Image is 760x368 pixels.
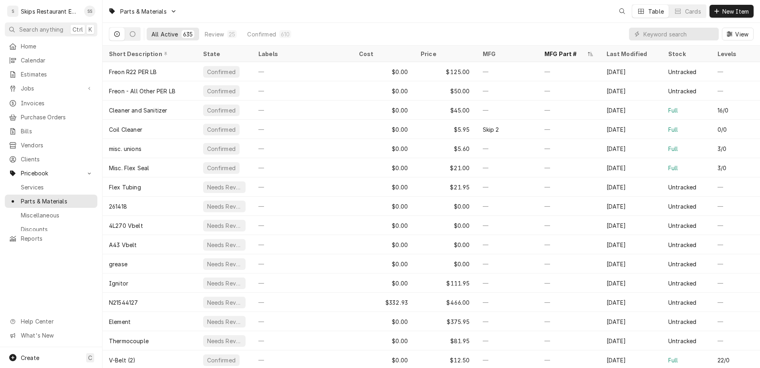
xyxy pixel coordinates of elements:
span: C [88,354,92,362]
div: Untracked [668,68,696,76]
div: — [538,312,600,331]
span: What's New [21,331,93,340]
div: — [538,120,600,139]
span: Pricebook [21,169,81,177]
span: Ctrl [73,25,83,34]
span: Invoices [21,99,93,107]
div: — [252,101,353,120]
div: [DATE] [600,216,662,235]
div: — [476,101,538,120]
div: — [476,81,538,101]
div: Untracked [668,241,696,249]
div: — [476,158,538,177]
div: — [476,216,538,235]
span: Search anything [19,25,63,34]
div: Labels [258,50,346,58]
div: — [252,254,353,273]
div: SS [84,6,95,17]
div: All Active [151,30,178,38]
div: Full [668,106,678,115]
div: Table [648,7,664,16]
div: Untracked [668,183,696,191]
span: Bills [21,127,93,135]
div: Price [421,50,468,58]
div: $0.00 [414,235,476,254]
div: Untracked [668,298,696,307]
span: View [734,30,750,38]
div: [DATE] [600,312,662,331]
div: $5.60 [414,139,476,158]
div: $0.00 [414,197,476,216]
div: Full [668,164,678,172]
div: — [538,197,600,216]
div: — [538,81,600,101]
a: Miscellaneous [5,209,97,222]
span: Clients [21,155,93,163]
div: V-Belt (2) [109,356,136,364]
div: — [476,293,538,312]
div: — [252,177,353,197]
span: Estimates [21,70,93,78]
div: Untracked [668,260,696,268]
div: $0.00 [414,216,476,235]
span: Purchase Orders [21,113,93,121]
div: Short Description [109,50,189,58]
div: [DATE] [600,139,662,158]
div: 22/0 [718,356,730,364]
div: $0.00 [353,216,415,235]
div: $0.00 [353,120,415,139]
div: Full [668,145,678,153]
div: 3/0 [718,145,726,153]
div: Needs Review [206,183,243,191]
div: Stock [668,50,703,58]
span: Vendors [21,141,93,149]
div: [DATE] [600,254,662,273]
div: Untracked [668,221,696,230]
div: Confirmed [206,356,236,364]
button: New Item [710,5,754,18]
div: 25 [229,30,235,38]
div: [DATE] [600,81,662,101]
div: — [252,197,353,216]
div: S [7,6,18,17]
div: Needs Review [206,279,243,288]
span: Reports [21,234,93,243]
div: Review [205,30,224,38]
div: Freon - All Other PER LB [109,87,175,95]
span: Home [21,42,93,50]
div: Confirmed [206,125,236,134]
div: — [252,120,353,139]
a: Purchase Orders [5,111,97,124]
div: $0.00 [353,197,415,216]
div: — [538,273,600,293]
button: Open search [616,5,629,18]
span: Services [21,183,93,191]
div: — [538,177,600,197]
a: Parts & Materials [5,195,97,208]
div: $0.00 [353,62,415,81]
div: MFG Part # [544,50,586,58]
div: — [538,62,600,81]
div: Needs Review [206,221,243,230]
div: [DATE] [600,197,662,216]
div: — [476,235,538,254]
a: Go to What's New [5,329,97,342]
div: 16/0 [718,106,729,115]
div: Freon R22 PER LB [109,68,157,76]
div: $0.00 [414,254,476,273]
div: [DATE] [600,62,662,81]
div: — [476,197,538,216]
div: Needs Review [206,202,243,211]
div: [DATE] [600,293,662,312]
div: — [538,293,600,312]
a: Go to Jobs [5,82,97,95]
a: Go to Pricebook [5,167,97,180]
div: Untracked [668,318,696,326]
div: $375.95 [414,312,476,331]
span: Parts & Materials [21,197,93,205]
div: — [252,81,353,101]
div: $21.95 [414,177,476,197]
div: 3/0 [718,164,726,172]
a: Calendar [5,54,97,67]
div: — [476,331,538,350]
